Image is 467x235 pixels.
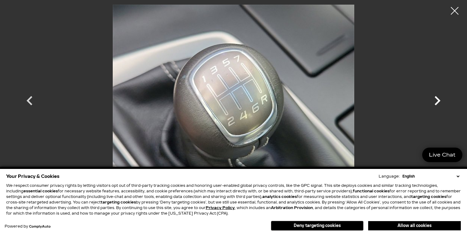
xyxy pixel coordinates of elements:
[101,200,136,204] strong: targeting cookies
[6,183,461,216] p: We respect consumer privacy rights by letting visitors opt out of third-party tracking cookies an...
[20,88,39,116] div: Previous
[401,174,461,179] select: Language Select
[271,206,313,210] strong: Arbitration Provision
[23,189,58,193] strong: essential cookies
[29,225,51,229] a: ComplyAuto
[379,174,400,178] div: Language:
[426,151,459,158] span: Live Chat
[271,221,364,231] button: Deny targeting cookies
[6,172,60,181] span: Your Privacy & Cookies
[353,189,389,193] strong: functional cookies
[422,148,462,162] a: Live Chat
[48,5,419,186] img: Used 2017 BLADE SILVER METALLIC Chevrolet Grand Sport 2LT image 35
[368,221,461,230] button: Allow all cookies
[411,195,446,199] strong: targeting cookies
[428,88,447,116] div: Next
[206,206,235,210] u: Privacy Policy
[262,195,297,199] strong: analytics cookies
[5,225,51,229] div: Powered by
